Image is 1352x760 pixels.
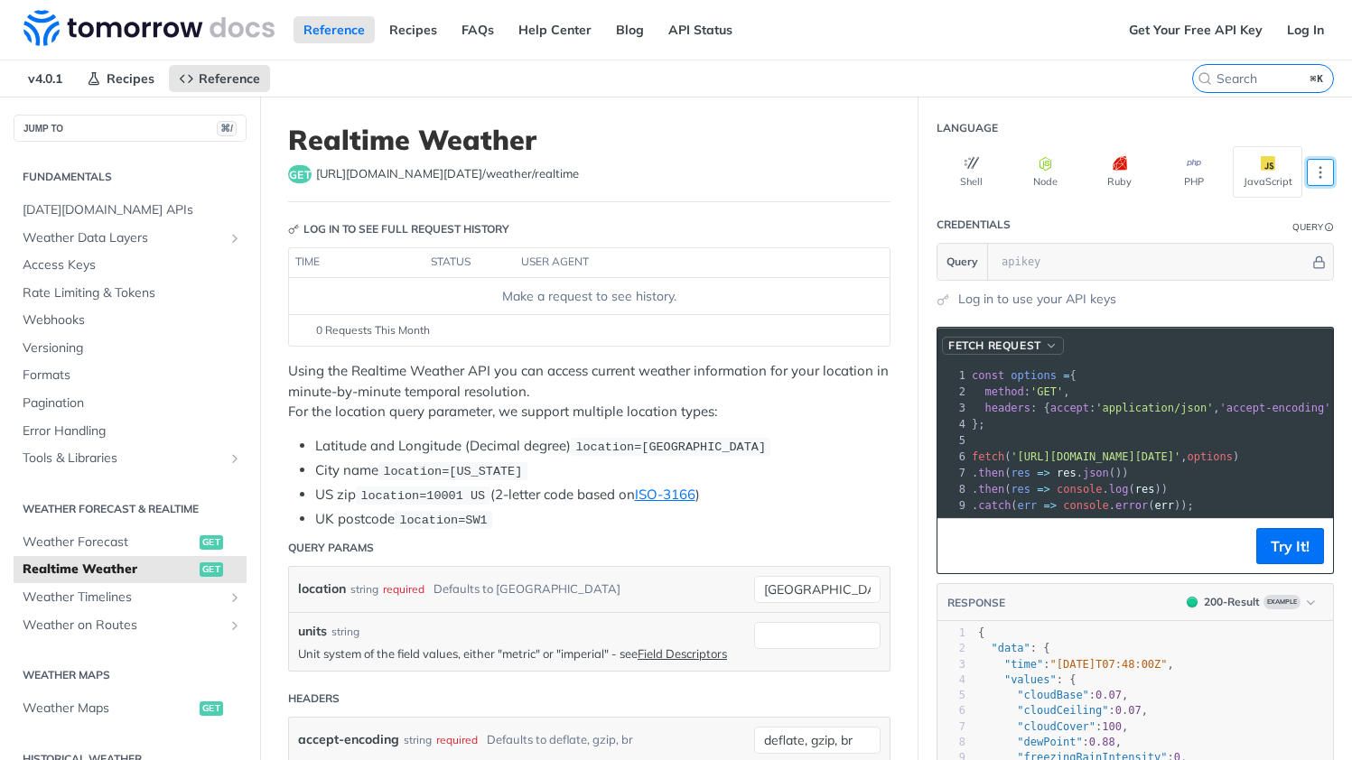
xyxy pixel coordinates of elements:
span: json [1083,467,1109,479]
button: Try It! [1256,528,1324,564]
span: : , [972,385,1070,398]
a: Error Handling [14,418,247,445]
div: required [436,727,478,753]
span: https://api.tomorrow.io/v4/weather/realtime [316,165,579,183]
span: Weather Forecast [23,533,195,551]
div: 1 [937,626,965,641]
span: res [1135,483,1155,496]
label: accept-encoding [298,727,399,753]
span: catch [978,499,1011,512]
a: Help Center [508,16,601,43]
div: 4 [937,672,965,688]
button: Node [1011,146,1080,198]
svg: Search [1198,71,1212,86]
svg: More ellipsis [1312,164,1329,181]
span: console [1057,483,1103,496]
span: Weather Data Layers [23,229,223,247]
th: user agent [515,248,853,277]
span: console [1063,499,1109,512]
span: Pagination [23,394,242,412]
a: Realtime Weatherget [14,556,247,583]
a: Weather Forecastget [14,529,247,556]
span: Versioning [23,339,242,357]
span: location=SW1 [399,514,487,527]
span: Weather Timelines [23,589,223,607]
span: "cloudBase" [1017,689,1088,701]
button: Query [937,244,988,280]
button: JUMP TO⌘/ [14,115,247,142]
a: Field Descriptors [638,646,727,661]
span: error [1115,499,1148,512]
span: accept [1050,402,1089,414]
div: 5 [937,688,965,703]
span: "[DATE]T07:48:00Z" [1050,658,1168,671]
span: get [288,165,312,183]
span: [DATE][DOMAIN_NAME] APIs [23,201,242,219]
span: method [984,385,1023,398]
span: Tools & Libraries [23,450,223,468]
span: 0 Requests This Month [316,322,430,338]
p: Unit system of the field values, either "metric" or "imperial" - see [298,645,745,662]
a: Weather Data LayersShow subpages for Weather Data Layers [14,225,247,252]
button: Copy to clipboard [946,533,972,560]
svg: Key [288,224,299,235]
div: required [383,576,424,602]
span: 0.07 [1096,689,1122,701]
span: then [978,467,1004,479]
span: Reference [199,70,260,87]
a: Formats [14,362,247,389]
a: Versioning [14,335,247,362]
span: fetch Request [948,338,1041,354]
span: . ( . ()) [972,467,1129,479]
a: Rate Limiting & Tokens [14,280,247,307]
span: Access Keys [23,256,242,274]
h1: Realtime Weather [288,124,890,156]
span: v4.0.1 [18,65,72,92]
div: string [331,624,359,640]
span: Example [1263,595,1301,609]
div: 200 - Result [1204,594,1260,610]
span: ⌘/ [217,121,237,136]
kbd: ⌘K [1306,70,1329,88]
h2: Weather Maps [14,667,247,683]
li: City name [315,460,890,481]
div: Credentials [937,217,1011,233]
button: Show subpages for Tools & Libraries [228,451,242,466]
span: ( , ) [972,450,1239,463]
span: res [1011,467,1030,479]
div: 1 [937,367,968,384]
div: 7 [937,465,968,481]
span: : { [978,673,1076,686]
a: Reference [169,65,270,92]
div: 8 [937,735,965,750]
div: 9 [937,497,968,514]
span: => [1037,483,1049,496]
span: location=[US_STATE] [383,465,522,478]
span: => [1044,499,1057,512]
span: log [1109,483,1129,496]
span: location=[GEOGRAPHIC_DATA] [575,440,766,454]
div: 6 [937,703,965,718]
span: => [1037,467,1049,479]
span: const [972,369,1004,382]
div: Headers [288,690,340,707]
a: Pagination [14,390,247,417]
a: Tools & LibrariesShow subpages for Tools & Libraries [14,445,247,472]
button: Ruby [1085,146,1154,198]
input: apikey [993,244,1310,280]
span: Error Handling [23,422,242,440]
a: Recipes [379,16,447,43]
button: 200200-ResultExample [1178,593,1324,611]
h2: Weather Forecast & realtime [14,501,247,517]
div: 5 [937,432,968,449]
span: "data" [991,642,1030,654]
span: get [200,701,223,716]
span: Query [946,254,978,270]
span: Weather on Routes [23,616,223,635]
label: location [298,576,346,602]
div: Log in to see full request history [288,221,509,237]
img: Tomorrow.io Weather API Docs [23,10,275,46]
span: "values" [1004,673,1057,686]
a: Access Keys [14,252,247,279]
span: Recipes [107,70,154,87]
